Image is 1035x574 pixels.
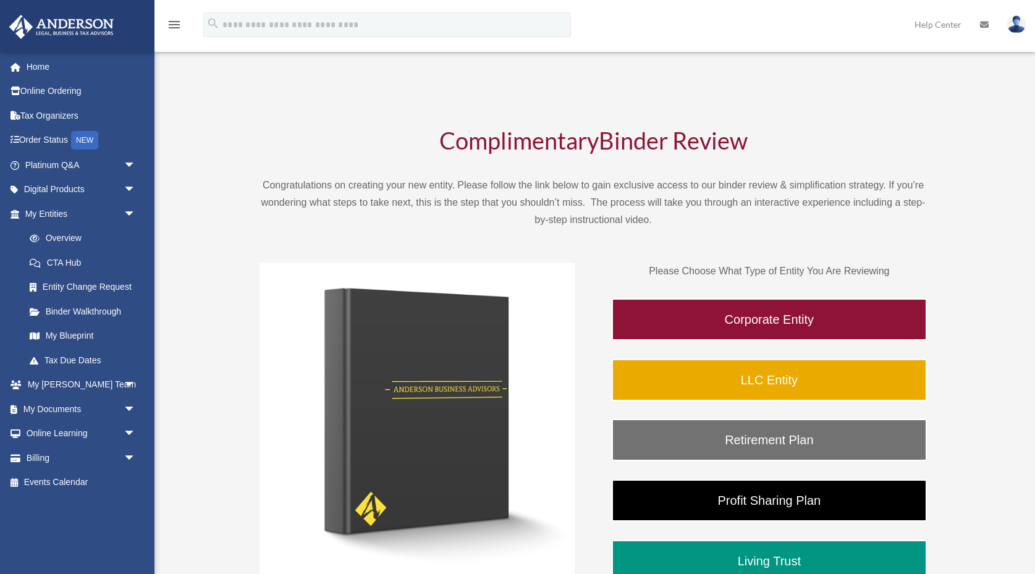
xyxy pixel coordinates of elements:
a: Overview [17,226,154,251]
span: Binder Review [599,126,748,154]
div: NEW [71,131,98,150]
img: User Pic [1007,15,1026,33]
span: arrow_drop_down [124,201,148,227]
span: arrow_drop_down [124,397,148,422]
a: Corporate Entity [612,298,927,340]
a: Online Ordering [9,79,154,104]
span: arrow_drop_down [124,153,148,178]
a: menu [167,22,182,32]
a: My Blueprint [17,324,154,348]
span: arrow_drop_down [124,373,148,398]
a: Home [9,54,154,79]
a: Tax Organizers [9,103,154,128]
a: Platinum Q&Aarrow_drop_down [9,153,154,177]
span: arrow_drop_down [124,421,148,447]
a: LLC Entity [612,359,927,401]
a: CTA Hub [17,250,154,275]
i: menu [167,17,182,32]
i: search [206,17,220,30]
a: Retirement Plan [612,419,927,461]
a: Binder Walkthrough [17,299,148,324]
a: My [PERSON_NAME] Teamarrow_drop_down [9,373,154,397]
span: arrow_drop_down [124,177,148,203]
a: Entity Change Request [17,275,154,300]
a: Profit Sharing Plan [612,479,927,521]
span: Complimentary [439,126,599,154]
a: Billingarrow_drop_down [9,445,154,470]
a: Order StatusNEW [9,128,154,153]
p: Congratulations on creating your new entity. Please follow the link below to gain exclusive acces... [260,177,927,229]
a: Digital Productsarrow_drop_down [9,177,154,202]
span: arrow_drop_down [124,445,148,471]
img: Anderson Advisors Platinum Portal [6,15,117,39]
a: Tax Due Dates [17,348,154,373]
p: Please Choose What Type of Entity You Are Reviewing [612,263,927,280]
a: My Entitiesarrow_drop_down [9,201,154,226]
a: Events Calendar [9,470,154,495]
a: Online Learningarrow_drop_down [9,421,154,446]
a: My Documentsarrow_drop_down [9,397,154,421]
